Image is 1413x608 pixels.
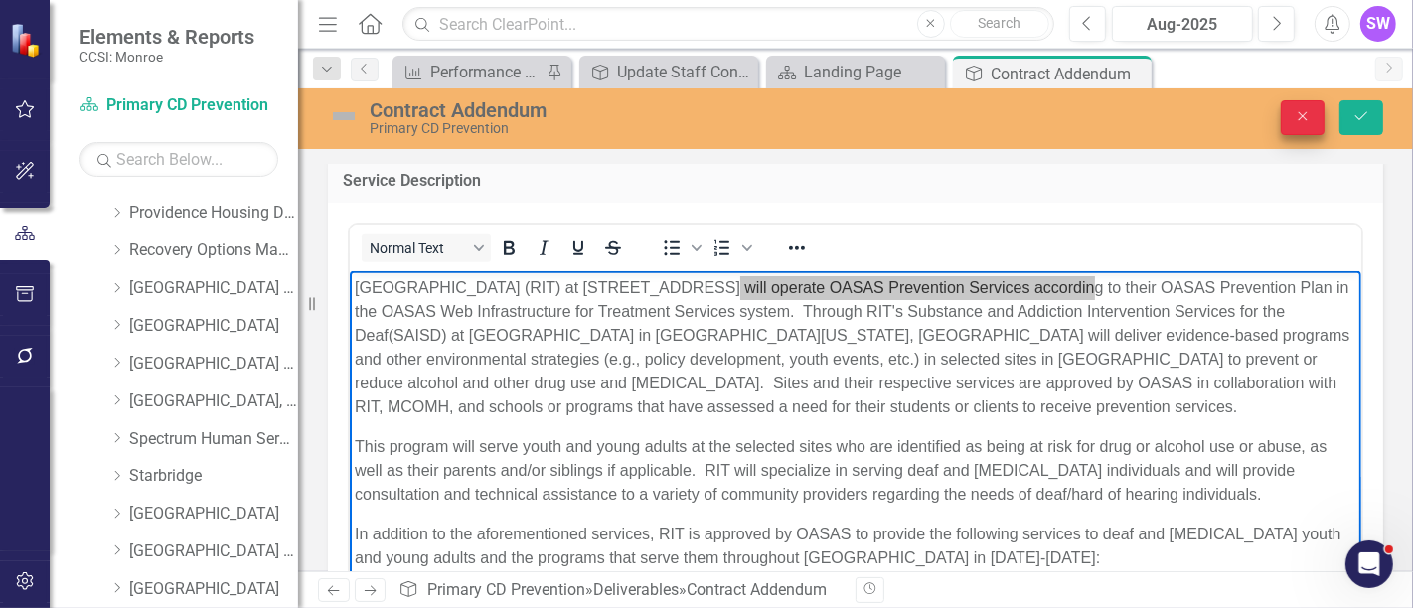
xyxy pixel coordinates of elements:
[362,234,491,262] button: Block Normal Text
[402,7,1054,42] input: Search ClearPoint...
[492,234,526,262] button: Bold
[370,240,467,256] span: Normal Text
[79,25,254,49] span: Elements & Reports
[129,239,298,262] a: Recovery Options Made Easy
[584,60,753,84] a: Update Staff Contacts and Website Link on Agency Landing Page
[45,339,1007,363] li: media campaigns;
[79,94,278,117] a: Primary CD Prevention
[79,142,278,177] input: Search Below...
[1119,13,1246,37] div: Aug-2025
[1112,6,1253,42] button: Aug-2025
[596,234,630,262] button: Strikethrough
[655,234,705,262] div: Bullet list
[397,60,542,84] a: Performance Report
[706,234,755,262] div: Numbered list
[129,390,298,413] a: [GEOGRAPHIC_DATA], Inc.
[561,234,595,262] button: Underline
[771,60,940,84] a: Landing Page
[978,15,1020,31] span: Search
[129,428,298,451] a: Spectrum Human Services, Inc.
[1360,6,1396,42] button: SW
[687,580,827,599] div: Contract Addendum
[593,580,679,599] a: Deliverables
[129,277,298,300] a: [GEOGRAPHIC_DATA] (RRH)
[79,49,254,65] small: CCSI: Monroe
[129,540,298,563] a: [GEOGRAPHIC_DATA] (RRH)
[430,60,542,84] div: Performance Report
[328,100,360,132] img: Not Defined
[991,62,1147,86] div: Contract Addendum
[398,579,841,602] div: » »
[129,353,298,376] a: [GEOGRAPHIC_DATA] (RRH)
[129,578,298,601] a: [GEOGRAPHIC_DATA]
[950,10,1049,38] button: Search
[129,315,298,338] a: [GEOGRAPHIC_DATA]
[129,202,298,225] a: Providence Housing Development Corporation
[10,22,46,58] img: ClearPoint Strategy
[370,121,909,136] div: Primary CD Prevention
[427,580,585,599] a: Primary CD Prevention
[527,234,560,262] button: Italic
[780,234,814,262] button: Reveal or hide additional toolbar items
[129,465,298,488] a: Starbridge
[1345,540,1393,588] iframe: Intercom live chat
[129,503,298,526] a: [GEOGRAPHIC_DATA]
[617,60,753,84] div: Update Staff Contacts and Website Link on Agency Landing Page
[804,60,940,84] div: Landing Page
[343,172,1368,190] h3: Service Description
[370,99,909,121] div: Contract Addendum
